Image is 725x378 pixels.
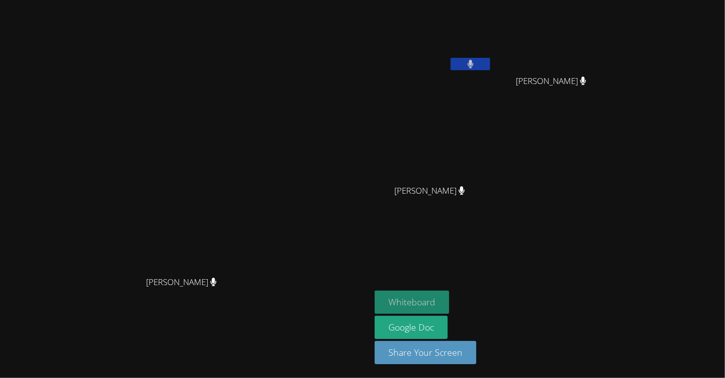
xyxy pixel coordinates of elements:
[375,291,449,314] button: Whiteboard
[375,341,476,364] button: Share Your Screen
[394,184,465,198] span: [PERSON_NAME]
[375,316,448,339] a: Google Doc
[146,275,217,290] span: [PERSON_NAME]
[516,74,586,88] span: [PERSON_NAME]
